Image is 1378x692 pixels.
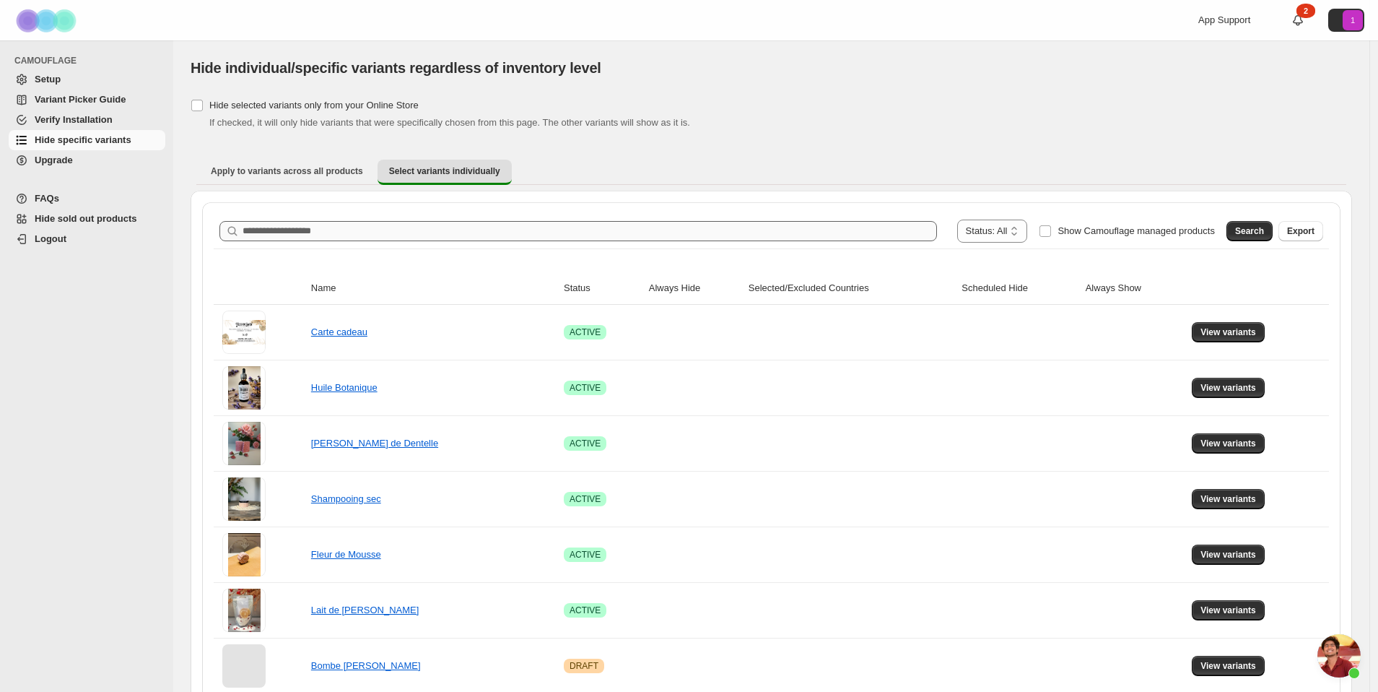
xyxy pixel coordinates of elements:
[307,272,559,305] th: Name
[14,55,166,66] span: CAMOUFLAGE
[311,493,381,504] a: Shampooing sec
[1317,634,1361,678] a: Open chat
[9,189,165,209] a: FAQs
[9,229,165,249] a: Logout
[211,165,363,177] span: Apply to variants across all products
[1192,433,1265,454] button: View variants
[311,382,378,393] a: Huile Botanique
[570,660,598,672] span: DRAFT
[559,272,645,305] th: Status
[12,1,84,40] img: Camouflage
[1226,221,1273,241] button: Search
[1235,225,1264,237] span: Search
[378,160,512,185] button: Select variants individually
[1200,660,1256,672] span: View variants
[389,165,500,177] span: Select variants individually
[35,213,137,224] span: Hide sold out products
[35,114,113,125] span: Verify Installation
[35,155,73,165] span: Upgrade
[9,130,165,150] a: Hide specific variants
[570,438,601,449] span: ACTIVE
[1351,16,1355,25] text: 1
[35,94,126,105] span: Variant Picker Guide
[9,110,165,130] a: Verify Installation
[1192,322,1265,342] button: View variants
[311,660,421,671] a: Bombe [PERSON_NAME]
[1200,382,1256,394] span: View variants
[570,382,601,394] span: ACTIVE
[744,272,958,305] th: Selected/Excluded Countries
[35,233,66,244] span: Logout
[1192,545,1265,565] button: View variants
[570,605,601,616] span: ACTIVE
[1081,272,1188,305] th: Always Show
[1328,9,1364,32] button: Avatar with initials 1
[1192,378,1265,398] button: View variants
[1291,13,1305,27] a: 2
[311,438,438,449] a: [PERSON_NAME] de Dentelle
[1200,438,1256,449] span: View variants
[35,193,59,204] span: FAQs
[957,272,1081,305] th: Scheduled Hide
[570,326,601,338] span: ACTIVE
[645,272,744,305] th: Always Hide
[1200,326,1256,338] span: View variants
[1200,549,1256,561] span: View variants
[209,100,419,111] span: Hide selected variants only from your Online Store
[1200,493,1256,505] span: View variants
[1343,10,1363,30] span: Avatar with initials 1
[199,160,375,183] button: Apply to variants across all products
[35,74,61,85] span: Setup
[311,605,419,615] a: Lait de [PERSON_NAME]
[311,326,367,337] a: Carte cadeau
[570,493,601,505] span: ACTIVE
[35,134,131,145] span: Hide specific variants
[311,549,381,560] a: Fleur de Mousse
[209,117,690,128] span: If checked, it will only hide variants that were specifically chosen from this page. The other va...
[191,60,601,76] span: Hide individual/specific variants regardless of inventory level
[1192,600,1265,620] button: View variants
[1198,14,1250,25] span: App Support
[1296,4,1315,18] div: 2
[9,150,165,170] a: Upgrade
[9,209,165,229] a: Hide sold out products
[9,90,165,110] a: Variant Picker Guide
[1058,225,1215,236] span: Show Camouflage managed products
[1200,605,1256,616] span: View variants
[1192,656,1265,676] button: View variants
[570,549,601,561] span: ACTIVE
[1278,221,1323,241] button: Export
[9,69,165,90] a: Setup
[1192,489,1265,509] button: View variants
[1287,225,1314,237] span: Export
